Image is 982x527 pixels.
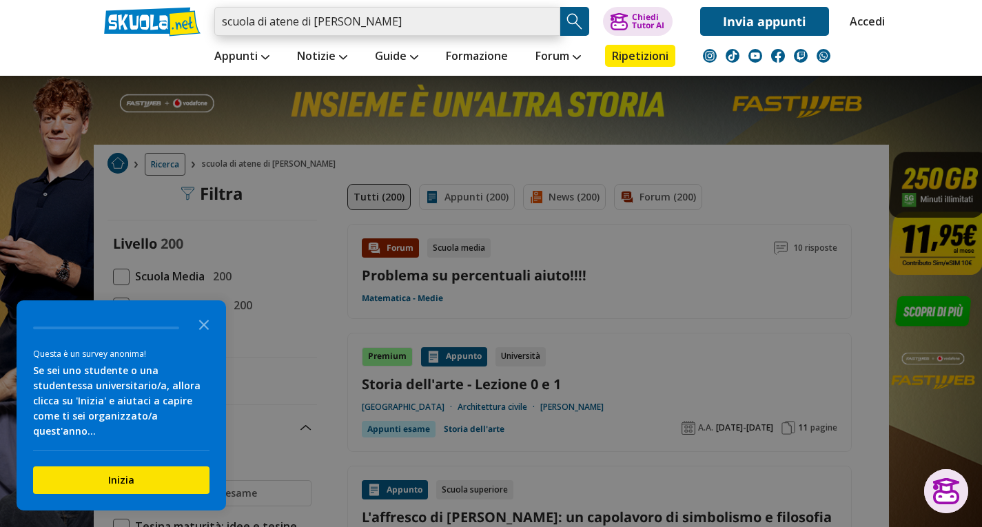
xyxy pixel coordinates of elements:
[294,45,351,70] a: Notizie
[700,7,829,36] a: Invia appunti
[703,49,717,63] img: instagram
[214,7,560,36] input: Cerca appunti, riassunti o versioni
[190,310,218,338] button: Close the survey
[748,49,762,63] img: youtube
[603,7,673,36] button: ChiediTutor AI
[817,49,830,63] img: WhatsApp
[564,11,585,32] img: Cerca appunti, riassunti o versioni
[532,45,584,70] a: Forum
[33,466,209,494] button: Inizia
[211,45,273,70] a: Appunti
[850,7,879,36] a: Accedi
[794,49,808,63] img: twitch
[33,347,209,360] div: Questa è un survey anonima!
[771,49,785,63] img: facebook
[17,300,226,510] div: Survey
[371,45,422,70] a: Guide
[33,363,209,439] div: Se sei uno studente o una studentessa universitario/a, allora clicca su 'Inizia' e aiutaci a capi...
[442,45,511,70] a: Formazione
[605,45,675,67] a: Ripetizioni
[560,7,589,36] button: Search Button
[726,49,739,63] img: tiktok
[632,13,664,30] div: Chiedi Tutor AI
